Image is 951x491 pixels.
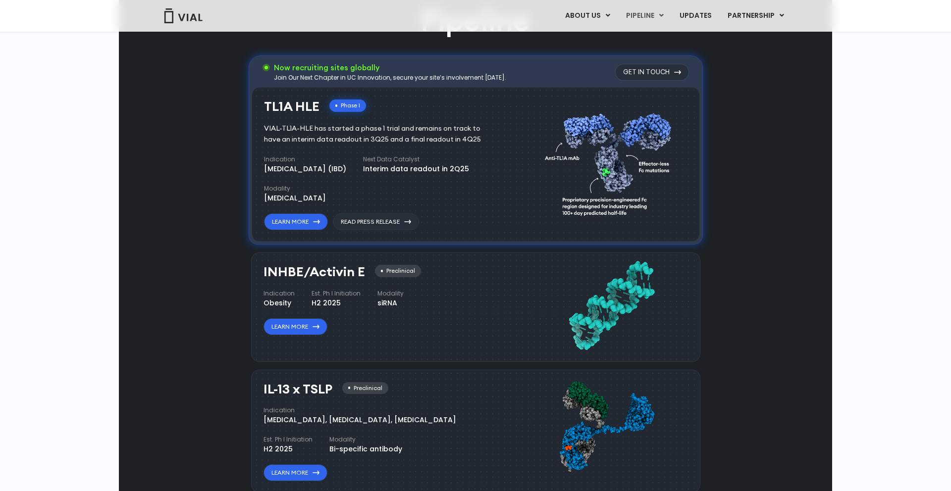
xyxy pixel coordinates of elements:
a: PIPELINEMenu Toggle [618,7,671,24]
div: H2 2025 [264,444,313,454]
div: siRNA [377,298,404,308]
div: Preclinical [342,382,388,394]
div: Phase I [329,99,366,112]
div: Bi-specific antibody [329,444,402,454]
div: [MEDICAL_DATA] (IBD) [264,164,346,174]
h3: IL-13 x TSLP [264,382,332,396]
h4: Indication [264,155,346,164]
h4: Est. Ph I Initiation [264,435,313,444]
a: Learn More [264,464,327,481]
div: Obesity [264,298,295,308]
a: UPDATES [672,7,719,24]
div: VIAL-TL1A-HLE has started a phase 1 trial and remains on track to have an interim data readout in... [264,123,495,145]
a: Learn More [264,213,328,230]
h3: TL1A HLE [264,99,319,114]
h3: INHBE/Activin E [264,265,365,279]
h4: Modality [329,435,402,444]
a: ABOUT USMenu Toggle [557,7,618,24]
img: TL1A antibody diagram. [545,95,678,231]
h3: Now recruiting sites globally [274,62,506,73]
div: Interim data readout in 2Q25 [363,164,469,174]
div: H2 2025 [312,298,361,308]
a: PARTNERSHIPMenu Toggle [720,7,792,24]
h4: Modality [264,184,326,193]
h4: Modality [377,289,404,298]
div: [MEDICAL_DATA], [MEDICAL_DATA], [MEDICAL_DATA] [264,415,456,425]
a: Read Press Release [333,213,419,230]
a: Get in touch [615,64,689,81]
h4: Indication [264,289,295,298]
h4: Est. Ph I Initiation [312,289,361,298]
h4: Indication [264,406,456,415]
div: Join Our Next Chapter in UC Innovation, secure your site’s involvement [DATE]. [274,73,506,82]
div: [MEDICAL_DATA] [264,193,326,203]
a: Learn More [264,318,327,335]
div: Preclinical [375,265,421,277]
h4: Next Data Catalyst [363,155,469,164]
img: Vial Logo [163,8,203,23]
